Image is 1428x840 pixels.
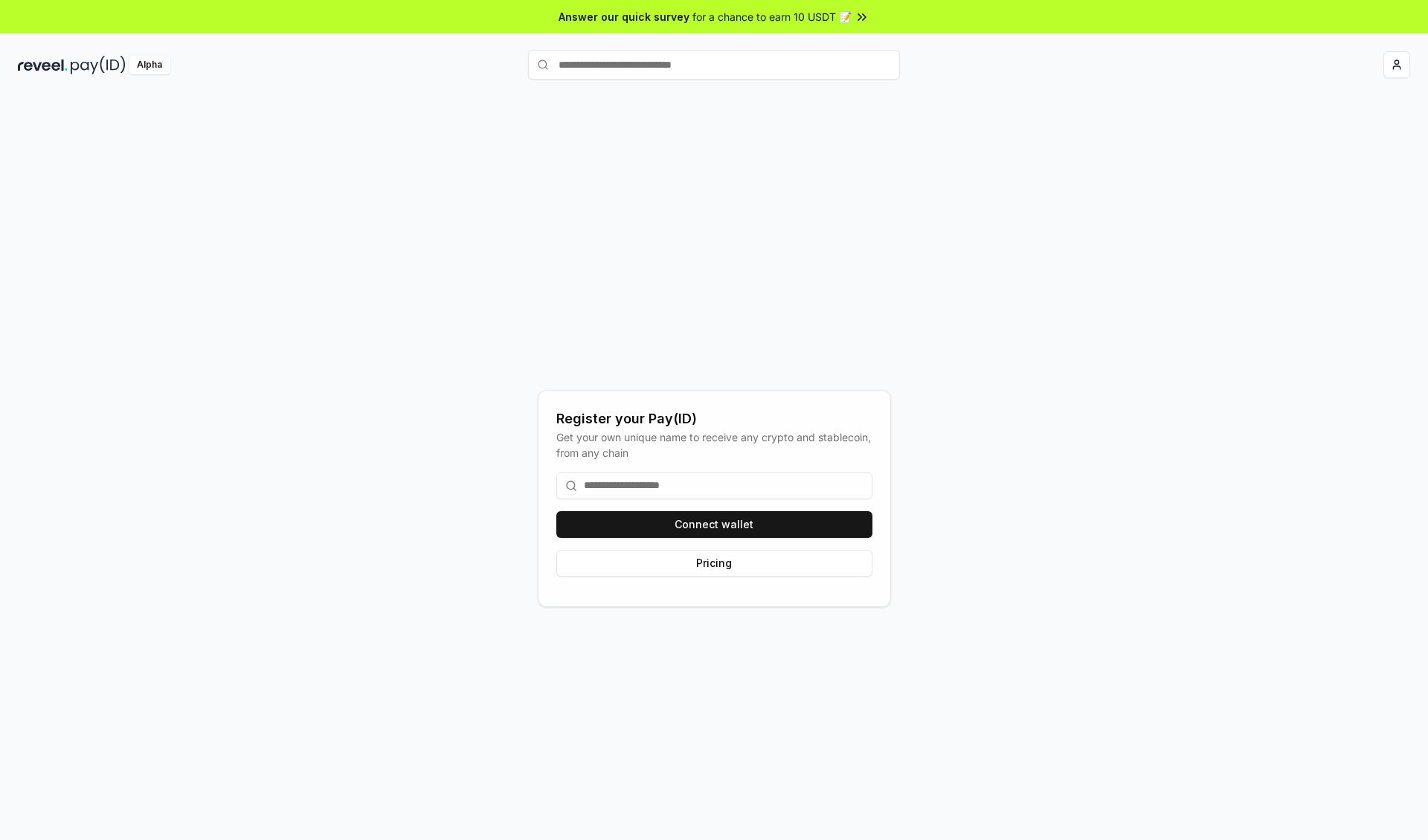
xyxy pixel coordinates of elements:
span: Answer our quick survey [559,9,689,25]
div: Get your own unique name to receive any crypto and stablecoin, from any chain [556,429,872,461]
div: Register your Pay(ID) [556,408,872,429]
img: reveel_dark [18,56,68,74]
button: Connect wallet [556,511,872,538]
button: Pricing [556,550,872,577]
div: Alpha [129,56,170,74]
span: for a chance to earn 10 USDT 📝 [692,9,852,25]
img: pay_id [71,56,126,74]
